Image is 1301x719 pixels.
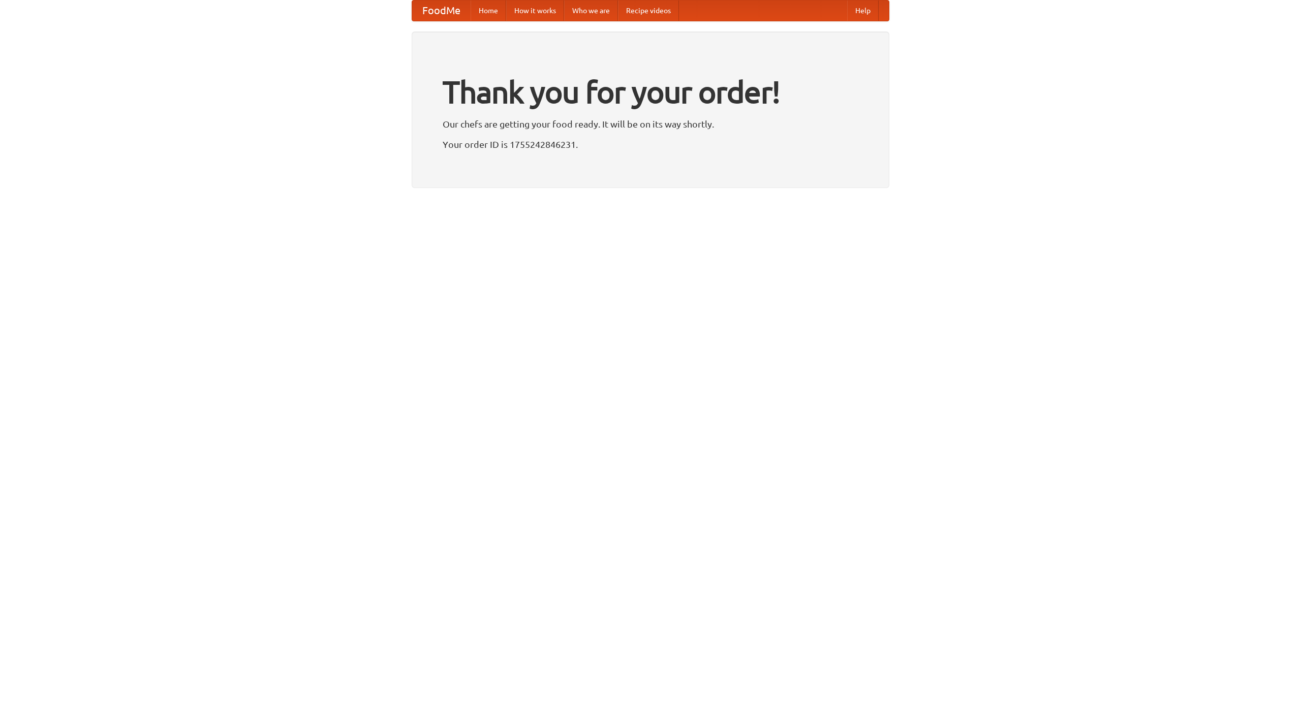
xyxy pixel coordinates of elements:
a: FoodMe [412,1,471,21]
a: Recipe videos [618,1,679,21]
a: Who we are [564,1,618,21]
p: Our chefs are getting your food ready. It will be on its way shortly. [443,116,858,132]
p: Your order ID is 1755242846231. [443,137,858,152]
a: Help [847,1,879,21]
a: Home [471,1,506,21]
a: How it works [506,1,564,21]
h1: Thank you for your order! [443,68,858,116]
